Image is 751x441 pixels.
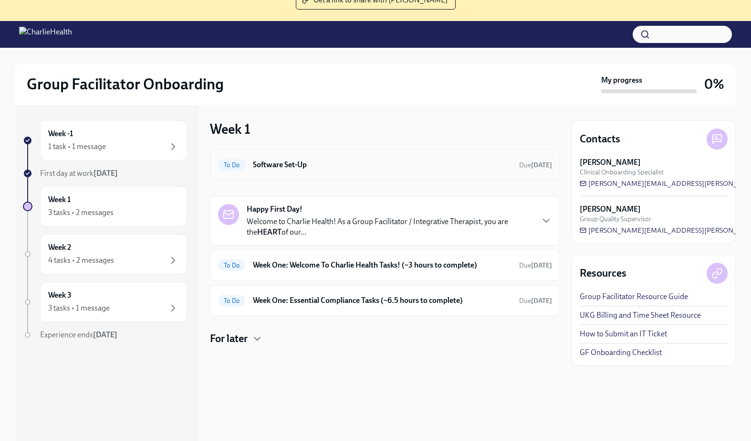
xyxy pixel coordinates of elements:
[580,168,664,177] span: Clinical Onboarding Specialist
[218,258,552,273] a: To DoWeek One: Welcome To Charlie Health Tasks! (~3 hours to complete)Due[DATE]
[40,169,118,178] span: First day at work
[48,290,72,301] h6: Week 3
[23,120,187,161] a: Week -11 task • 1 message
[218,161,245,169] span: To Do
[218,297,245,304] span: To Do
[247,216,533,237] p: Welcome to Charlie Health! As a Group Facilitator / Integrative Therapist, you are the of our...
[704,75,724,93] h3: 0%
[210,332,560,346] div: For later
[48,255,114,266] div: 4 tasks • 2 messages
[580,347,662,358] a: GF Onboarding Checklist
[580,310,701,321] a: UKG Billing and Time Sheet Resource
[48,242,71,253] h6: Week 2
[48,207,114,218] div: 3 tasks • 2 messages
[519,161,552,169] span: Due
[519,296,552,305] span: October 20th, 2025 07:00
[218,293,552,308] a: To DoWeek One: Essential Compliance Tasks (~6.5 hours to complete)Due[DATE]
[94,169,118,178] strong: [DATE]
[601,75,642,86] strong: My progress
[23,168,187,179] a: First day at work[DATE]
[23,282,187,322] a: Week 33 tasks • 1 message
[210,332,248,346] h4: For later
[40,330,117,339] span: Experience ends
[580,157,641,168] strong: [PERSON_NAME]
[27,75,224,94] h2: Group Facilitator Onboarding
[580,329,667,339] a: How to Submit an IT Ticket
[580,266,626,280] h4: Resources
[580,204,641,215] strong: [PERSON_NAME]
[253,295,511,306] h6: Week One: Essential Compliance Tasks (~6.5 hours to complete)
[23,234,187,274] a: Week 24 tasks • 2 messages
[253,160,511,170] h6: Software Set-Up
[519,161,552,170] span: October 14th, 2025 07:00
[580,132,620,146] h4: Contacts
[218,157,552,172] a: To DoSoftware Set-UpDue[DATE]
[48,141,106,152] div: 1 task • 1 message
[580,291,688,302] a: Group Facilitator Resource Guide
[580,215,651,224] span: Group Quality Supervisor
[253,260,511,270] h6: Week One: Welcome To Charlie Health Tasks! (~3 hours to complete)
[93,330,117,339] strong: [DATE]
[210,120,250,138] h3: Week 1
[19,27,72,42] img: CharlieHealth
[519,261,552,269] span: Due
[531,161,552,169] strong: [DATE]
[23,186,187,226] a: Week 13 tasks • 2 messages
[218,262,245,269] span: To Do
[48,303,110,313] div: 3 tasks • 1 message
[48,194,71,205] h6: Week 1
[519,297,552,305] span: Due
[531,261,552,269] strong: [DATE]
[257,227,282,237] strong: HEART
[519,261,552,270] span: October 20th, 2025 07:00
[531,297,552,305] strong: [DATE]
[247,204,302,215] strong: Happy First Day!
[48,129,73,139] h6: Week -1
